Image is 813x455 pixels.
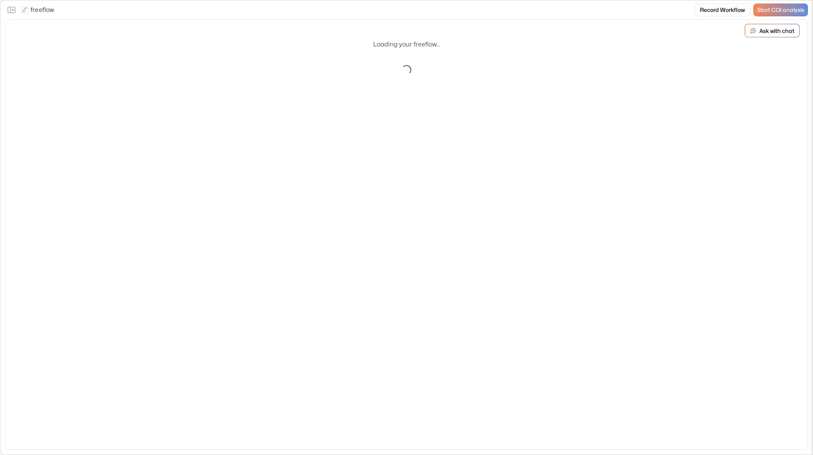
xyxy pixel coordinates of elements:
a: Start COI analysis [753,4,808,16]
button: Close the sidebar [5,4,18,16]
p: Loading your freeflow... [373,40,440,49]
span: Start COI analysis [757,7,804,13]
p: freeflow [31,5,54,15]
p: Ask with chat [759,27,794,35]
a: freeflow [21,5,54,15]
a: Record Workflow [695,4,750,16]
